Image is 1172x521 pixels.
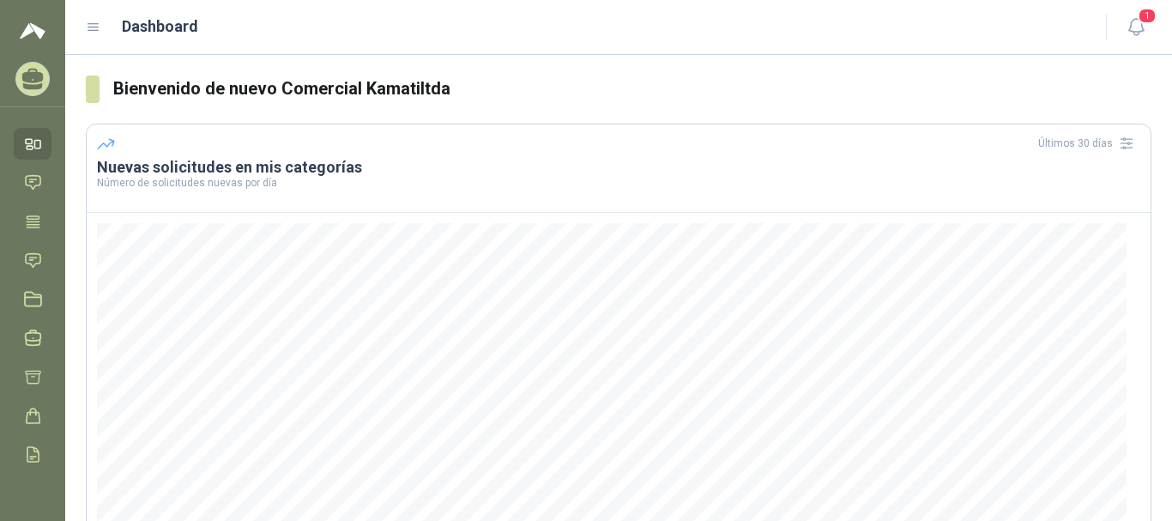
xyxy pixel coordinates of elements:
[122,15,198,39] h1: Dashboard
[1138,8,1157,24] span: 1
[97,178,1140,188] p: Número de solicitudes nuevas por día
[1121,12,1151,43] button: 1
[113,76,1151,102] h3: Bienvenido de nuevo Comercial Kamatiltda
[97,157,1140,178] h3: Nuevas solicitudes en mis categorías
[20,21,45,41] img: Logo peakr
[1038,130,1140,157] div: Últimos 30 días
